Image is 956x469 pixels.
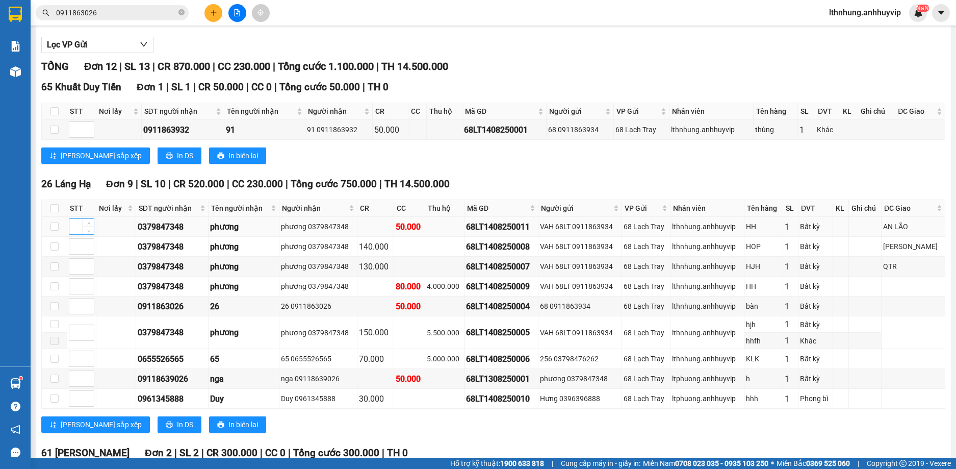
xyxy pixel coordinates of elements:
th: Ghi chú [858,103,896,120]
div: Bất kỳ [800,319,831,330]
span: ĐC Giao [884,203,935,214]
div: HH [746,221,782,232]
div: phương [210,240,277,253]
td: 68LT1408250001 [462,120,547,140]
div: 4.000.000 [427,281,463,292]
span: caret-down [937,8,946,17]
button: plus [204,4,222,22]
th: CC [394,200,425,217]
div: 0911863026 [138,300,206,313]
span: Nơi lấy [99,106,131,117]
div: 0379847348 [138,260,206,273]
div: 65 0655526565 [281,353,355,364]
span: SL 10 [141,178,166,190]
div: phương 0379847348 [281,327,355,338]
button: printerIn DS [158,416,201,433]
div: hhfh [746,335,782,347]
div: phương [210,326,277,339]
span: TH 14.500.000 [384,178,450,190]
div: phương 0379847348 [281,241,355,252]
span: SL 2 [179,447,199,459]
span: [PERSON_NAME] sắp xếp [61,150,142,161]
div: Bất kỳ [800,373,831,384]
div: 68 Lạch Tray [624,353,668,364]
img: warehouse-icon [10,378,21,389]
span: Mã GD [465,106,536,117]
span: CR 50.000 [198,81,244,93]
div: hhh [746,393,782,404]
span: Người nhận [308,106,362,117]
td: 68LT1408250007 [464,257,538,277]
span: | [363,81,365,93]
div: 70.000 [359,353,392,365]
button: caret-down [932,4,950,22]
td: phương [209,277,279,297]
div: 68LT1408250009 [466,280,536,293]
th: STT [67,103,96,120]
strong: Người nhận: [77,65,115,73]
span: sort-ascending [49,152,57,160]
div: ltphuong.anhhuyvip [672,373,742,384]
span: | [376,60,379,72]
div: VAH 68LT 0911863934 [540,221,620,232]
div: 91 [226,124,303,136]
div: phương [210,220,277,233]
span: SL 13 [124,60,150,72]
td: 0961345888 [136,389,209,409]
td: 68 Lạch Tray [622,297,670,316]
div: 1 [785,392,796,405]
div: lthnhung.anhhuyvip [671,124,752,135]
span: aim [257,9,264,16]
div: 1 [785,280,796,293]
td: 68 Lạch Tray [622,217,670,237]
div: HJH [746,261,782,272]
span: | [246,81,249,93]
div: 68LT1408250010 [466,392,536,405]
td: 0911863026 [136,297,209,316]
div: phương [210,260,277,273]
td: 68 Lạch Tray [622,349,670,369]
div: 1 [799,124,813,136]
sup: 1 [19,377,22,380]
span: In DS [177,419,193,430]
div: 0655526565 [138,353,206,365]
div: 68 Lạch Tray [615,124,667,135]
th: Thu hộ [427,103,462,120]
th: Tên hàng [754,103,798,120]
td: 68LT1308250001 [464,369,538,389]
span: Lọc VP Gửi [47,38,87,51]
span: Tổng cước 750.000 [291,178,377,190]
span: Người gửi [541,203,611,214]
td: 0655526565 [136,349,209,369]
span: Đơn 12 [84,60,117,72]
div: VAH 68LT 0911863934 [540,281,620,292]
span: CC 230.000 [232,178,283,190]
th: STT [67,200,96,217]
div: 91 0911863932 [307,124,371,135]
button: printerIn DS [158,147,201,164]
span: SL 1 [171,81,191,93]
span: close-circle [178,8,185,18]
div: 150.000 [359,326,392,339]
div: Bất kỳ [800,221,831,232]
div: 68 Lạch Tray [624,221,668,232]
span: | [213,60,215,72]
span: | [174,447,177,459]
span: | [227,178,229,190]
span: 65 Khuất Duy Tiến [41,81,121,93]
div: lthnhung.anhhuyvip [672,353,742,364]
span: TỔNG [41,60,69,72]
div: lthnhung.anhhuyvip [672,241,742,252]
td: 68 Lạch Tray [622,237,670,257]
span: Tổng cước 300.000 [293,447,379,459]
span: In biên lai [228,150,258,161]
div: phương 0379847348 [540,373,620,384]
div: Bất kỳ [800,301,831,312]
span: | [286,178,288,190]
td: phương [209,316,279,349]
div: Duy [210,392,277,405]
span: TH 0 [368,81,389,93]
span: Mã GD [467,203,527,214]
td: 68LT1408250005 [464,316,538,349]
div: 1 [785,334,796,347]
